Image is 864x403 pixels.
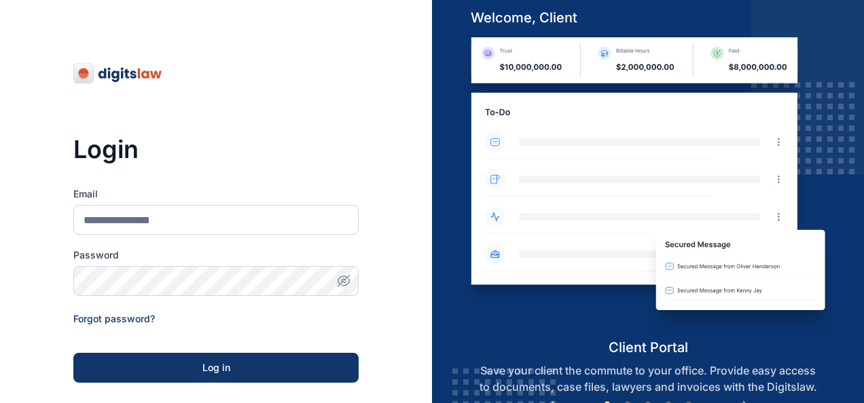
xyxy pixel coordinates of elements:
[73,353,359,383] button: Log in
[73,248,359,262] label: Password
[73,62,163,84] img: digitslaw-logo
[460,8,837,27] h5: welcome, client
[73,313,155,324] a: Forgot password?
[460,362,837,395] p: Save your client the commute to your office. Provide easy access to documents, case files, lawyer...
[95,361,337,375] div: Log in
[460,37,837,338] img: client-portal
[73,187,359,201] label: Email
[460,338,837,357] h5: client portal
[73,136,359,163] h3: Login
